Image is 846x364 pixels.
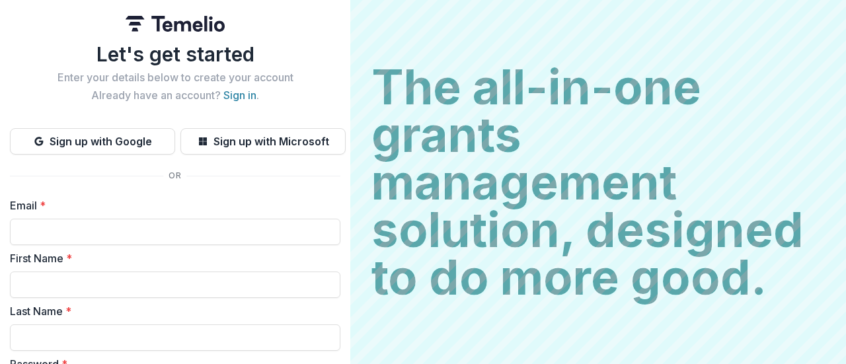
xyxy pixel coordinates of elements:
[223,89,256,102] a: Sign in
[10,89,340,102] h2: Already have an account? .
[180,128,346,155] button: Sign up with Microsoft
[10,128,175,155] button: Sign up with Google
[10,71,340,84] h2: Enter your details below to create your account
[10,303,332,319] label: Last Name
[10,250,332,266] label: First Name
[126,16,225,32] img: Temelio
[10,198,332,213] label: Email
[10,42,340,66] h1: Let's get started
